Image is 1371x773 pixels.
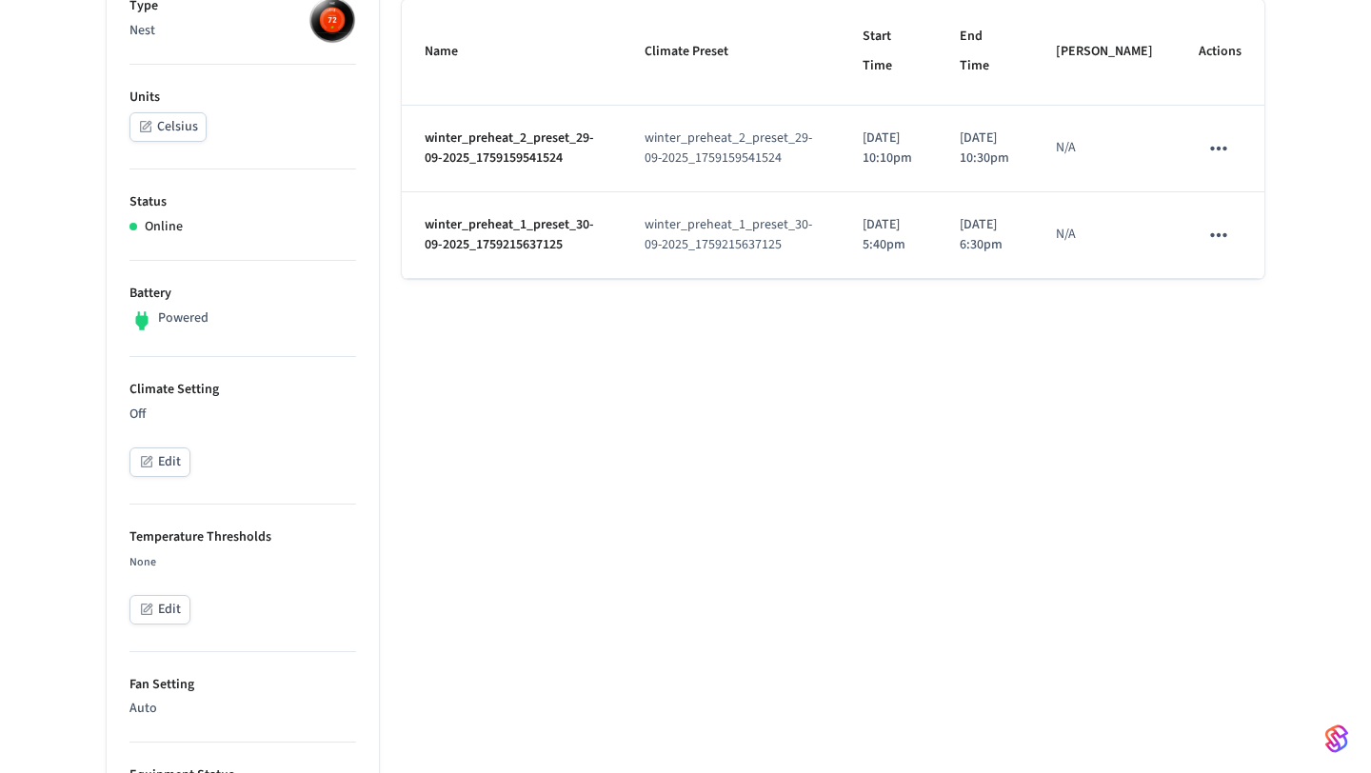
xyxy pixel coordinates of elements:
p: Climate Setting [129,380,356,400]
p: [DATE] 6:30pm [960,215,1010,255]
p: Powered [158,308,209,328]
td: winter_preheat_1_preset_30-09-2025_1759215637125 [622,192,840,279]
td: N/A [1033,106,1176,192]
p: winter_preheat_2_preset_29-09-2025_1759159541524 [425,129,599,168]
p: [DATE] 10:10pm [863,129,913,168]
p: [DATE] 5:40pm [863,215,913,255]
img: SeamLogoGradient.69752ec5.svg [1325,723,1348,754]
p: winter_preheat_1_preset_30-09-2025_1759215637125 [425,215,599,255]
p: Temperature Thresholds [129,527,356,547]
p: Fan Setting [129,675,356,695]
td: winter_preheat_2_preset_29-09-2025_1759159541524 [622,106,840,192]
p: Status [129,192,356,212]
p: Units [129,88,356,108]
p: Auto [129,699,356,719]
p: Off [129,405,356,425]
button: Celsius [129,112,207,142]
p: Online [145,217,183,237]
span: None [129,554,156,570]
p: Battery [129,284,356,304]
p: Nest [129,21,356,41]
p: [DATE] 10:30pm [960,129,1010,168]
button: Edit [129,447,190,477]
button: Edit [129,595,190,624]
td: N/A [1033,192,1176,279]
